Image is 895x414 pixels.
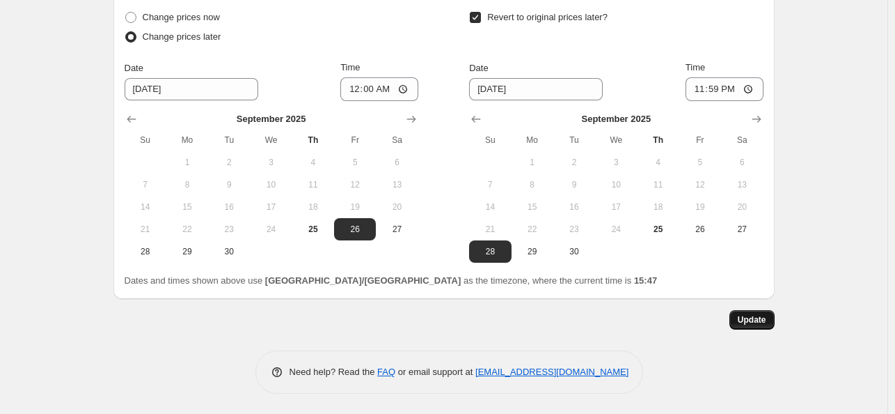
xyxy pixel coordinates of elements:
span: Th [642,135,673,146]
span: Date [469,63,488,73]
span: 29 [517,246,548,257]
span: 6 [381,157,412,168]
b: 15:47 [634,275,657,286]
span: 28 [130,246,161,257]
span: 4 [642,157,673,168]
button: Saturday September 6 2025 [721,151,763,174]
span: 14 [130,201,161,213]
button: Saturday September 13 2025 [721,174,763,196]
button: Wednesday September 24 2025 [595,218,637,240]
span: Need help? Read the [290,367,378,377]
button: Thursday September 4 2025 [292,151,334,174]
span: 2 [214,157,244,168]
input: 12:00 [340,77,418,101]
span: 18 [642,201,673,213]
button: Sunday September 14 2025 [125,196,166,218]
th: Thursday [637,129,679,151]
span: 24 [255,224,286,235]
span: 22 [517,224,548,235]
button: Friday September 12 2025 [334,174,376,196]
span: 8 [172,179,203,190]
button: Sunday September 28 2025 [125,240,166,263]
th: Thursday [292,129,334,151]
span: 13 [727,179,757,190]
span: 16 [214,201,244,213]
button: Wednesday September 3 2025 [595,151,637,174]
button: Sunday September 14 2025 [469,196,511,218]
button: Saturday September 27 2025 [376,218,418,240]
span: Time [340,62,360,72]
th: Saturday [721,129,763,151]
th: Sunday [469,129,511,151]
button: Thursday September 18 2025 [637,196,679,218]
button: Monday September 29 2025 [512,240,553,263]
a: FAQ [377,367,395,377]
span: Su [130,135,161,146]
button: Sunday September 7 2025 [469,174,511,196]
span: 15 [517,201,548,213]
span: 13 [381,179,412,190]
span: 18 [298,201,328,213]
th: Friday [334,129,376,151]
button: Friday September 5 2025 [334,151,376,174]
input: 9/25/2025 [469,78,603,100]
span: 2 [559,157,589,168]
span: 30 [559,246,589,257]
span: 29 [172,246,203,257]
button: Show next month, October 2025 [747,109,766,129]
button: Saturday September 20 2025 [721,196,763,218]
span: 11 [298,179,328,190]
span: 11 [642,179,673,190]
button: Saturday September 13 2025 [376,174,418,196]
span: 10 [255,179,286,190]
button: Sunday September 28 2025 [469,240,511,263]
th: Tuesday [553,129,595,151]
span: 1 [517,157,548,168]
button: Wednesday September 3 2025 [250,151,292,174]
span: 20 [727,201,757,213]
span: 10 [601,179,631,190]
button: Wednesday September 10 2025 [250,174,292,196]
span: 21 [475,224,505,235]
span: 22 [172,224,203,235]
button: Thursday September 18 2025 [292,196,334,218]
th: Wednesday [595,129,637,151]
span: 26 [685,224,715,235]
span: We [601,135,631,146]
button: Wednesday September 24 2025 [250,218,292,240]
button: Friday September 19 2025 [334,196,376,218]
button: Thursday September 11 2025 [637,174,679,196]
th: Friday [679,129,721,151]
button: Monday September 15 2025 [512,196,553,218]
b: [GEOGRAPHIC_DATA]/[GEOGRAPHIC_DATA] [265,275,461,286]
span: 17 [255,201,286,213]
button: Friday September 19 2025 [679,196,721,218]
span: Mo [517,135,548,146]
span: 25 [642,224,673,235]
button: Monday September 8 2025 [512,174,553,196]
span: 15 [172,201,203,213]
span: 6 [727,157,757,168]
button: Sunday September 7 2025 [125,174,166,196]
span: 26 [340,224,370,235]
span: 19 [685,201,715,213]
button: Tuesday September 9 2025 [553,174,595,196]
span: 23 [559,224,589,235]
span: Tu [559,135,589,146]
button: Monday September 22 2025 [166,218,208,240]
button: Today Thursday September 25 2025 [637,218,679,240]
span: Date [125,63,143,73]
button: Wednesday September 17 2025 [595,196,637,218]
button: Thursday September 4 2025 [637,151,679,174]
span: 21 [130,224,161,235]
span: 1 [172,157,203,168]
span: 14 [475,201,505,213]
span: 30 [214,246,244,257]
span: 5 [685,157,715,168]
span: Update [738,314,766,325]
span: 7 [475,179,505,190]
button: Thursday September 11 2025 [292,174,334,196]
a: [EMAIL_ADDRESS][DOMAIN_NAME] [475,367,628,377]
span: 12 [340,179,370,190]
span: Mo [172,135,203,146]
